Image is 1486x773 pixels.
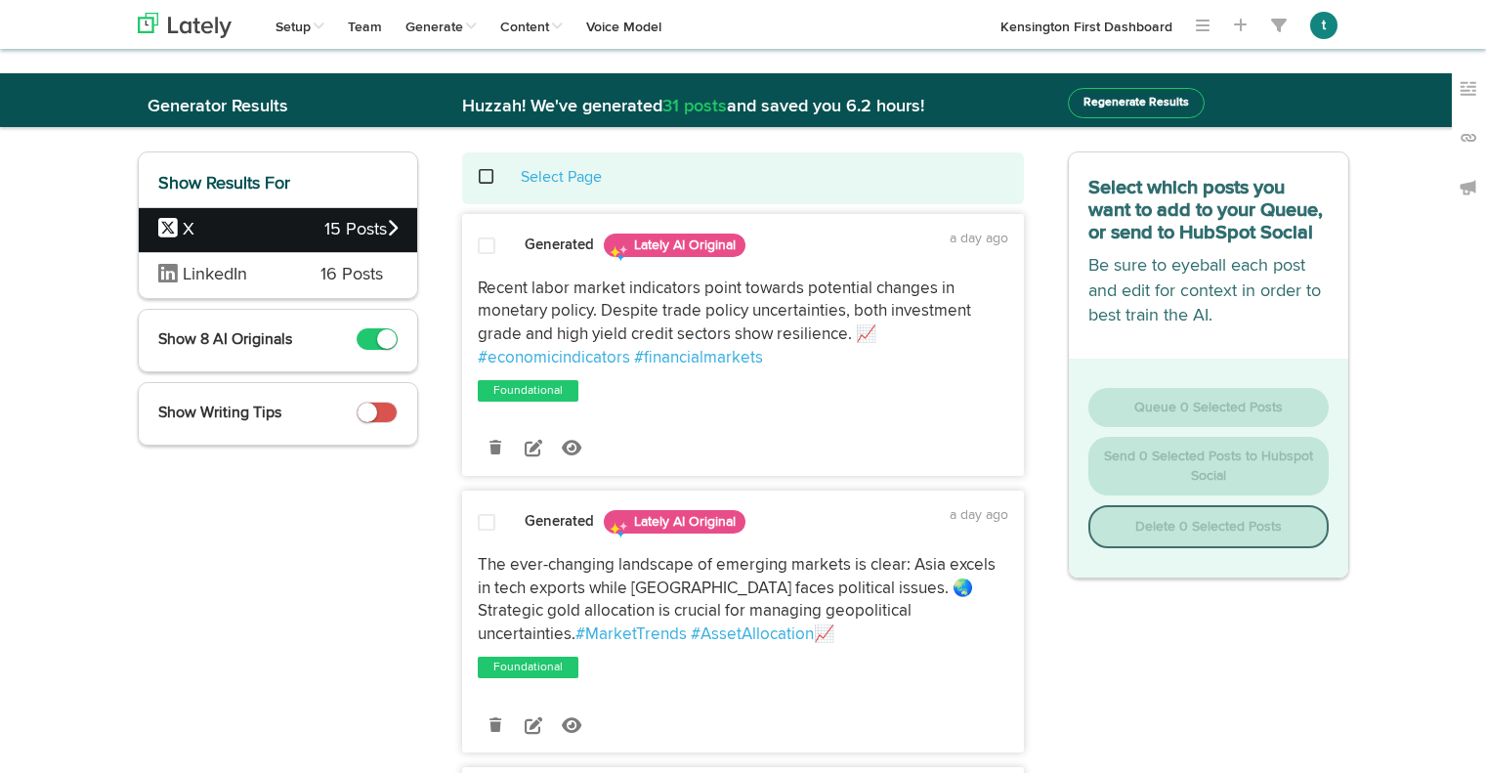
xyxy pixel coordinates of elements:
img: logo_lately_bg_light.svg [138,13,232,38]
button: Queue 0 Selected Posts [1088,388,1329,427]
time: a day ago [950,232,1008,245]
span: X [183,221,194,238]
a: Foundational [489,658,567,677]
span: The ever-changing landscape of emerging markets is clear: Asia excels in tech exports while [GEOG... [478,557,999,643]
img: sparkles.png [609,243,628,263]
span: Lately AI Original [604,234,745,257]
span: 15 Posts [324,218,398,243]
p: Be sure to eyeball each post and edit for context in order to best train the AI. [1088,254,1329,329]
button: t [1310,12,1337,39]
strong: Generated [525,514,594,529]
a: #MarketTrends [575,626,687,643]
iframe: Opens a widget where you can find more information [1361,714,1466,763]
span: Queue 0 Selected Posts [1134,401,1283,414]
h2: Generator Results [138,98,419,117]
span: Show Writing Tips [158,406,281,421]
span: Show Results For [158,175,290,193]
a: #AssetAllocation [691,626,814,643]
a: Foundational [489,381,567,401]
strong: Generated [525,237,594,252]
span: Show 8 AI Originals [158,332,292,348]
span: 16 Posts [320,263,383,288]
span: 📈 [814,626,834,643]
span: 31 posts [662,98,727,115]
button: Send 0 Selected Posts to Hubspot Social [1088,437,1329,495]
img: keywords_off.svg [1459,79,1478,99]
a: #financialmarkets [634,350,763,366]
h3: Select which posts you want to add to your Queue, or send to HubSpot Social [1088,172,1329,244]
a: Select Page [521,170,602,186]
button: Regenerate Results [1068,88,1205,118]
span: Send 0 Selected Posts to Hubspot Social [1104,450,1313,483]
img: links_off.svg [1459,128,1478,148]
time: a day ago [950,508,1008,522]
span: Lately AI Original [604,510,745,534]
a: #economicindicators [478,350,630,366]
img: sparkles.png [609,520,628,539]
button: Delete 0 Selected Posts [1088,505,1329,548]
h2: Huzzah! We've generated and saved you 6.2 hours! [447,98,1039,117]
img: announcements_off.svg [1459,178,1478,197]
span: LinkedIn [183,266,247,283]
span: Recent labor market indicators point towards potential changes in monetary policy. Despite trade ... [478,280,975,344]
